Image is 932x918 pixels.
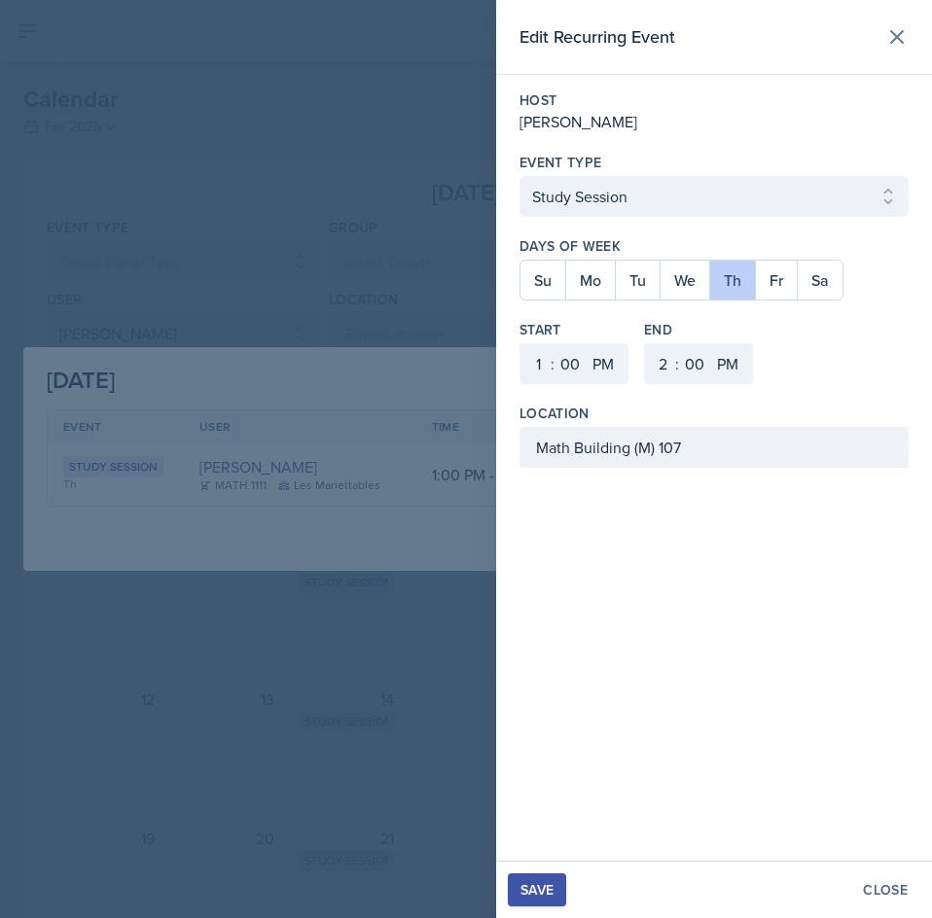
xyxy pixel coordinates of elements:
[675,352,679,375] div: :
[520,90,909,110] label: Host
[850,873,920,906] button: Close
[551,352,555,375] div: :
[520,236,909,256] label: Days of Week
[520,110,909,133] div: [PERSON_NAME]
[520,320,628,339] label: Start
[520,153,602,172] label: Event Type
[508,873,566,906] button: Save
[520,261,565,300] button: Su
[520,404,590,423] label: Location
[660,261,709,300] button: We
[797,261,842,300] button: Sa
[520,23,675,51] h2: Edit Recurring Event
[565,261,615,300] button: Mo
[520,427,909,468] input: Enter location
[709,261,755,300] button: Th
[520,882,554,898] div: Save
[863,882,908,898] div: Close
[644,320,753,339] label: End
[755,261,797,300] button: Fr
[615,261,660,300] button: Tu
